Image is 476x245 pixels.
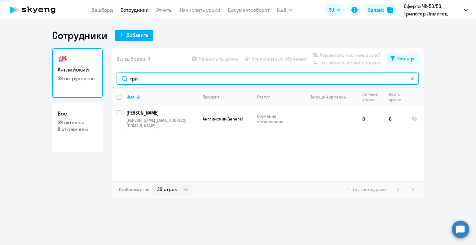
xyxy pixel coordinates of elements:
[357,106,384,132] td: 0
[180,7,220,13] a: Начислить уроки
[126,109,197,116] a: [PERSON_NAME]
[58,66,97,74] h3: Английский
[119,187,150,192] span: Отображать по:
[58,126,97,133] p: 8 отключены
[91,7,113,13] a: Дашборд
[305,94,357,100] div: Текущий уровень
[257,94,299,100] div: Статус
[348,187,387,192] span: 1 - 1 из 1 сотрудника
[121,7,149,13] a: Сотрудники
[228,7,270,13] a: Документооборот
[386,53,419,64] button: Фильтр
[156,7,173,13] a: Отчеты
[58,110,97,118] h3: Все
[277,6,286,14] span: Ещё
[257,113,299,125] p: Обучение остановлено
[115,30,153,41] button: Добавить
[126,94,197,100] div: Имя
[52,48,103,98] a: Английский39 сотрудников
[362,91,380,103] div: Личные уроки
[126,94,134,100] div: Имя
[117,55,150,63] span: Вы выбрали: 0
[117,72,419,85] input: Поиск по имени, email, продукту или статусу
[368,6,385,14] div: Баланс
[203,116,243,122] span: Английский General
[364,4,397,16] button: Балансbalance
[311,94,346,100] div: Текущий уровень
[362,91,384,103] div: Личные уроки
[257,94,270,100] div: Статус
[384,106,407,132] td: 0
[58,54,68,64] img: english
[126,109,196,116] p: [PERSON_NAME]
[203,94,252,100] div: Продукт
[397,55,414,62] div: Фильтр
[277,4,293,16] button: Ещё
[389,91,406,103] div: Корп. уроки
[324,4,345,16] button: RU
[126,117,197,129] p: [PERSON_NAME][EMAIL_ADDRESS][DOMAIN_NAME]
[58,75,97,82] p: 39 сотрудников
[404,2,461,17] p: Оферта ЧК-50/50, Трипстер Лимитед
[52,103,103,152] a: Все39 активны8 отключены
[52,29,107,42] h1: Сотрудники
[328,6,334,14] span: RU
[58,119,97,126] p: 39 активны
[401,2,471,17] button: Оферта ЧК-50/50, Трипстер Лимитед
[126,31,148,39] div: Добавить
[389,91,402,103] div: Корп. уроки
[203,94,219,100] div: Продукт
[387,7,393,13] img: balance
